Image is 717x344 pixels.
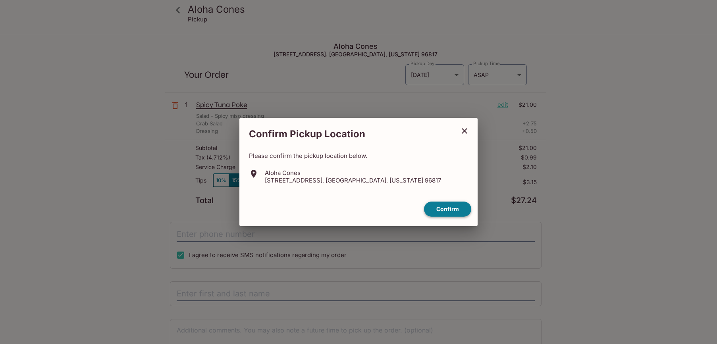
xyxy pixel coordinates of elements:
[424,202,471,217] button: confirm
[249,152,468,160] p: Please confirm the pickup location below.
[265,177,441,184] p: [STREET_ADDRESS]. [GEOGRAPHIC_DATA], [US_STATE] 96817
[455,121,474,141] button: close
[239,124,455,144] h2: Confirm Pickup Location
[265,169,441,177] p: Aloha Cones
